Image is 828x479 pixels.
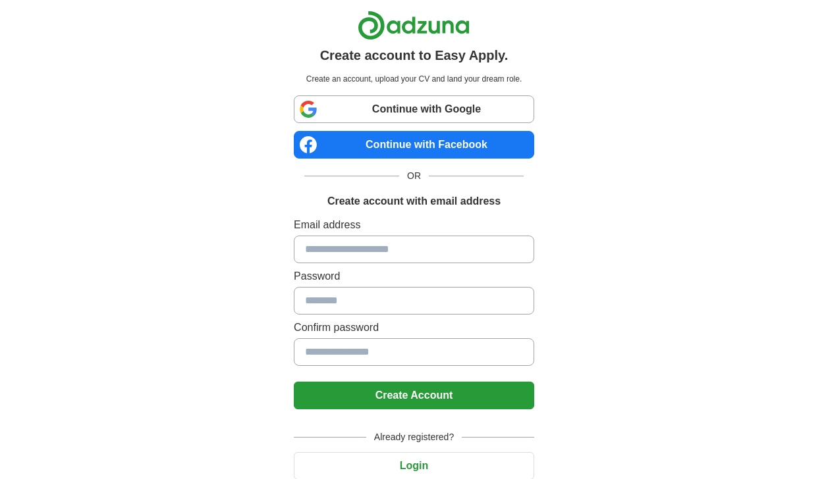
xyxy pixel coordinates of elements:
label: Email address [294,217,534,233]
p: Create an account, upload your CV and land your dream role. [296,73,532,85]
a: Login [294,460,534,471]
span: OR [399,169,429,183]
img: Adzuna logo [358,11,470,40]
a: Continue with Google [294,95,534,123]
button: Create Account [294,382,534,409]
a: Continue with Facebook [294,131,534,159]
h1: Create account with email address [327,193,501,209]
span: Already registered? [366,430,462,444]
h1: Create account to Easy Apply. [320,45,509,65]
label: Confirm password [294,320,534,336]
label: Password [294,268,534,284]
